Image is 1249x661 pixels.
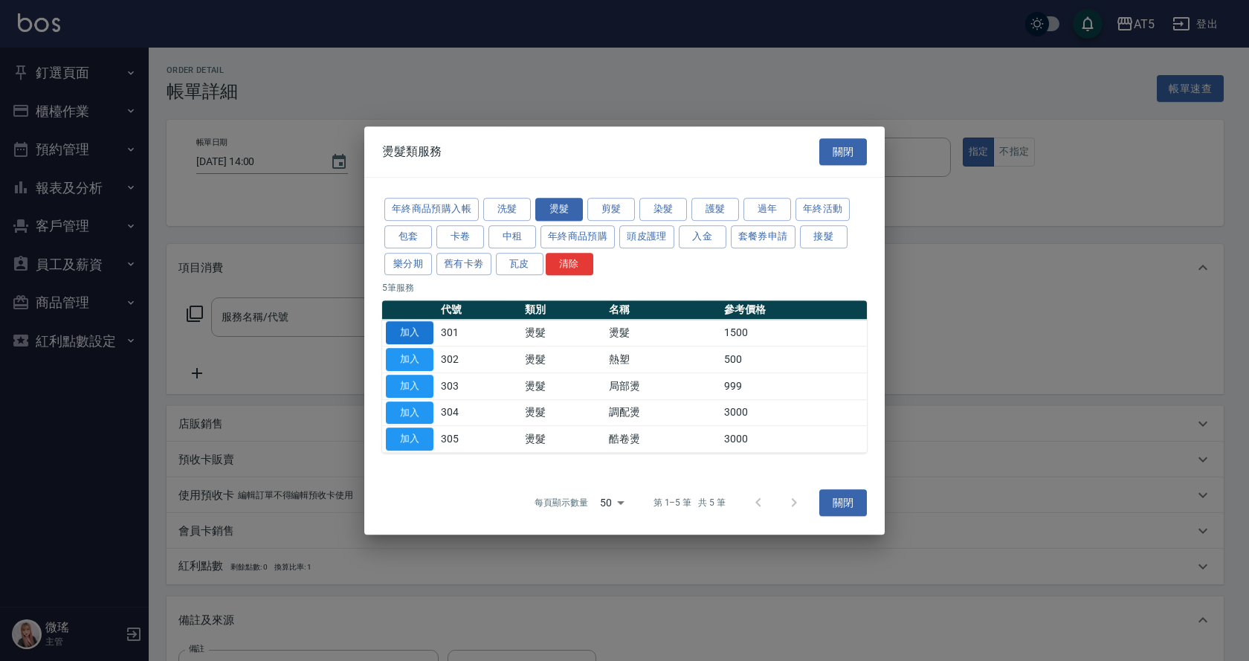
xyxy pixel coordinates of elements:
td: 燙髮 [521,426,605,453]
button: 年終商品預購入帳 [384,198,479,221]
td: 301 [437,320,521,346]
td: 熱塑 [605,346,720,373]
td: 500 [720,346,867,373]
button: 樂分期 [384,253,432,276]
p: 5 筆服務 [382,281,867,294]
button: 年終商品預購 [540,225,615,248]
td: 1500 [720,320,867,346]
td: 酷卷燙 [605,426,720,453]
button: 染髮 [639,198,687,221]
td: 3000 [720,399,867,426]
button: 入金 [679,225,726,248]
button: 舊有卡劵 [436,253,491,276]
td: 燙髮 [521,320,605,346]
button: 套餐券申請 [731,225,795,248]
button: 卡卷 [436,225,484,248]
button: 護髮 [691,198,739,221]
button: 加入 [386,375,433,398]
td: 燙髮 [605,320,720,346]
td: 305 [437,426,521,453]
button: 瓦皮 [496,253,543,276]
th: 參考價格 [720,300,867,320]
div: 50 [594,483,630,523]
td: 燙髮 [521,399,605,426]
td: 燙髮 [521,373,605,399]
th: 名稱 [605,300,720,320]
button: 過年 [743,198,791,221]
td: 302 [437,346,521,373]
button: 加入 [386,348,433,371]
button: 加入 [386,321,433,344]
button: 燙髮 [535,198,583,221]
td: 局部燙 [605,373,720,399]
th: 代號 [437,300,521,320]
button: 清除 [546,253,593,276]
td: 999 [720,373,867,399]
button: 關閉 [819,138,867,166]
td: 3000 [720,426,867,453]
p: 每頁顯示數量 [535,496,588,509]
td: 304 [437,399,521,426]
button: 剪髮 [587,198,635,221]
button: 包套 [384,225,432,248]
td: 燙髮 [521,346,605,373]
button: 洗髮 [483,198,531,221]
td: 303 [437,373,521,399]
button: 加入 [386,428,433,451]
button: 關閉 [819,489,867,517]
button: 年終活動 [795,198,851,221]
th: 類別 [521,300,605,320]
button: 接髮 [800,225,848,248]
span: 燙髮類服務 [382,144,442,159]
p: 第 1–5 筆 共 5 筆 [653,496,726,509]
button: 中租 [488,225,536,248]
td: 調配燙 [605,399,720,426]
button: 頭皮護理 [619,225,674,248]
button: 加入 [386,402,433,425]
